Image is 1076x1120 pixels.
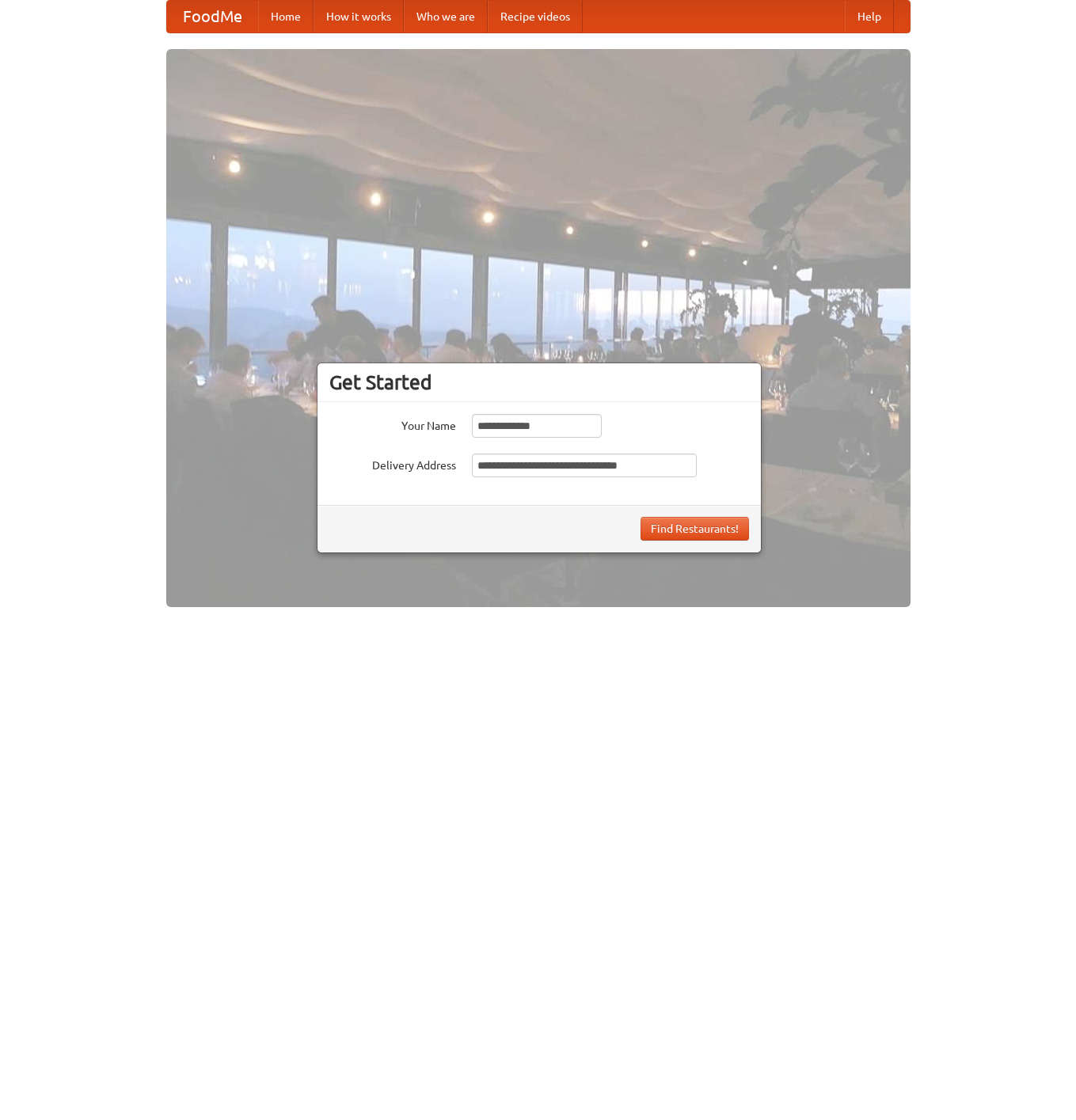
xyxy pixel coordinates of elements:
a: FoodMe [167,1,258,32]
h3: Get Started [329,370,749,394]
a: Who we are [404,1,488,32]
a: Recipe videos [488,1,583,32]
a: Home [258,1,314,32]
button: Find Restaurants! [641,517,749,541]
label: Delivery Address [329,454,456,473]
a: How it works [314,1,404,32]
a: Help [845,1,894,32]
label: Your Name [329,414,456,434]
